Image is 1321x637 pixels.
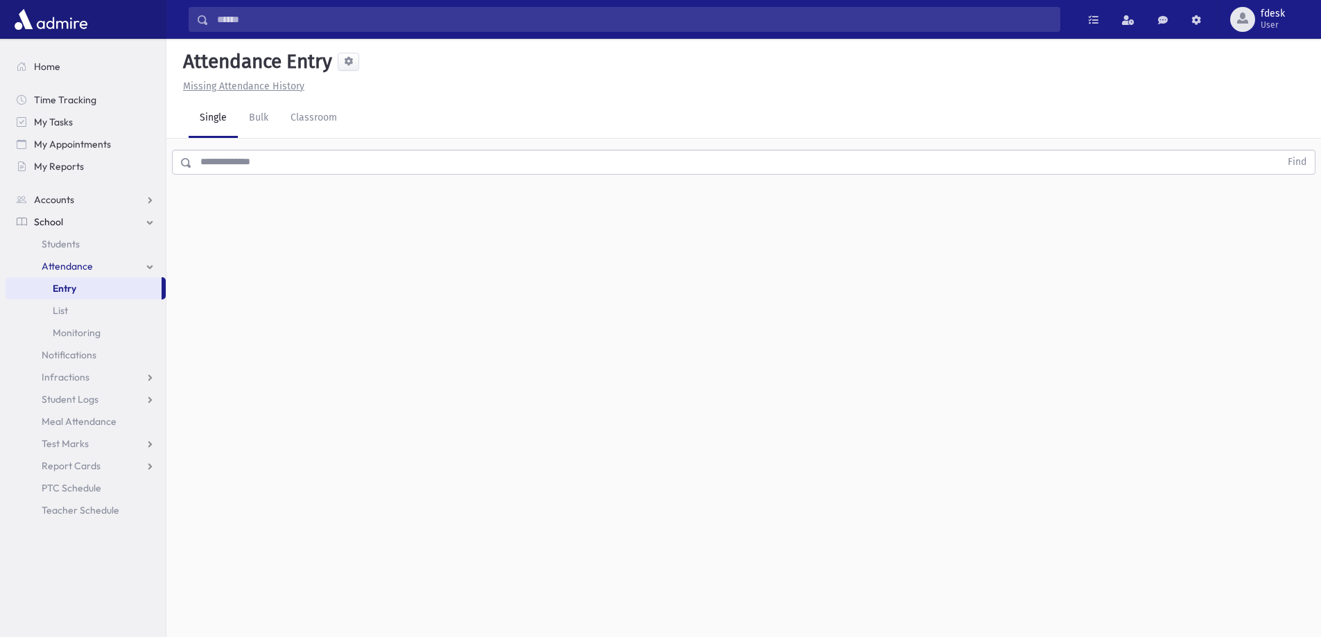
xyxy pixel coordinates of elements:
a: Entry [6,277,162,299]
a: Infractions [6,366,166,388]
span: Student Logs [42,393,98,405]
span: School [34,216,63,228]
span: Entry [53,282,76,295]
a: Meal Attendance [6,410,166,433]
span: PTC Schedule [42,482,101,494]
span: Monitoring [53,326,101,339]
a: My Appointments [6,133,166,155]
span: Notifications [42,349,96,361]
span: Students [42,238,80,250]
a: School [6,211,166,233]
a: Classroom [279,99,348,138]
span: Infractions [42,371,89,383]
a: Home [6,55,166,78]
a: Attendance [6,255,166,277]
span: Home [34,60,60,73]
a: Student Logs [6,388,166,410]
a: PTC Schedule [6,477,166,499]
a: Students [6,233,166,255]
a: Report Cards [6,455,166,477]
span: Test Marks [42,437,89,450]
a: My Tasks [6,111,166,133]
input: Search [209,7,1060,32]
a: Missing Attendance History [178,80,304,92]
img: AdmirePro [11,6,91,33]
span: Time Tracking [34,94,96,106]
h5: Attendance Entry [178,50,332,73]
span: My Appointments [34,138,111,150]
a: Time Tracking [6,89,166,111]
u: Missing Attendance History [183,80,304,92]
span: Meal Attendance [42,415,116,428]
span: Accounts [34,193,74,206]
a: List [6,299,166,322]
a: Test Marks [6,433,166,455]
span: My Tasks [34,116,73,128]
a: Teacher Schedule [6,499,166,521]
a: My Reports [6,155,166,177]
a: Monitoring [6,322,166,344]
span: User [1261,19,1285,30]
span: List [53,304,68,317]
span: fdesk [1261,8,1285,19]
span: Teacher Schedule [42,504,119,516]
a: Bulk [238,99,279,138]
span: Attendance [42,260,93,272]
span: My Reports [34,160,84,173]
button: Find [1279,150,1315,174]
a: Accounts [6,189,166,211]
span: Report Cards [42,460,101,472]
a: Single [189,99,238,138]
a: Notifications [6,344,166,366]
